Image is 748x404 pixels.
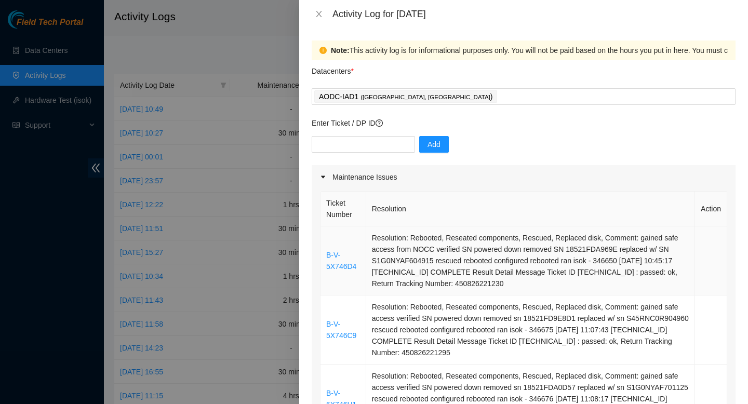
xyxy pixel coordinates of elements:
[320,174,326,180] span: caret-right
[428,139,440,150] span: Add
[315,10,323,18] span: close
[360,94,490,100] span: ( [GEOGRAPHIC_DATA], [GEOGRAPHIC_DATA]
[331,45,350,56] strong: Note:
[312,60,354,77] p: Datacenters
[320,192,366,226] th: Ticket Number
[332,8,736,20] div: Activity Log for [DATE]
[419,136,449,153] button: Add
[326,320,356,340] a: B-V-5X746C9
[312,9,326,19] button: Close
[366,295,695,365] td: Resolution: Rebooted, Reseated components, Rescued, Replaced disk, Comment: gained safe access ve...
[319,91,492,103] p: AODC-IAD1 )
[695,192,727,226] th: Action
[312,117,736,129] p: Enter Ticket / DP ID
[312,165,736,189] div: Maintenance Issues
[366,226,695,295] td: Resolution: Rebooted, Reseated components, Rescued, Replaced disk, Comment: gained safe access fr...
[326,251,356,271] a: B-V-5X746D4
[376,119,383,127] span: question-circle
[366,192,695,226] th: Resolution
[319,47,327,54] span: exclamation-circle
